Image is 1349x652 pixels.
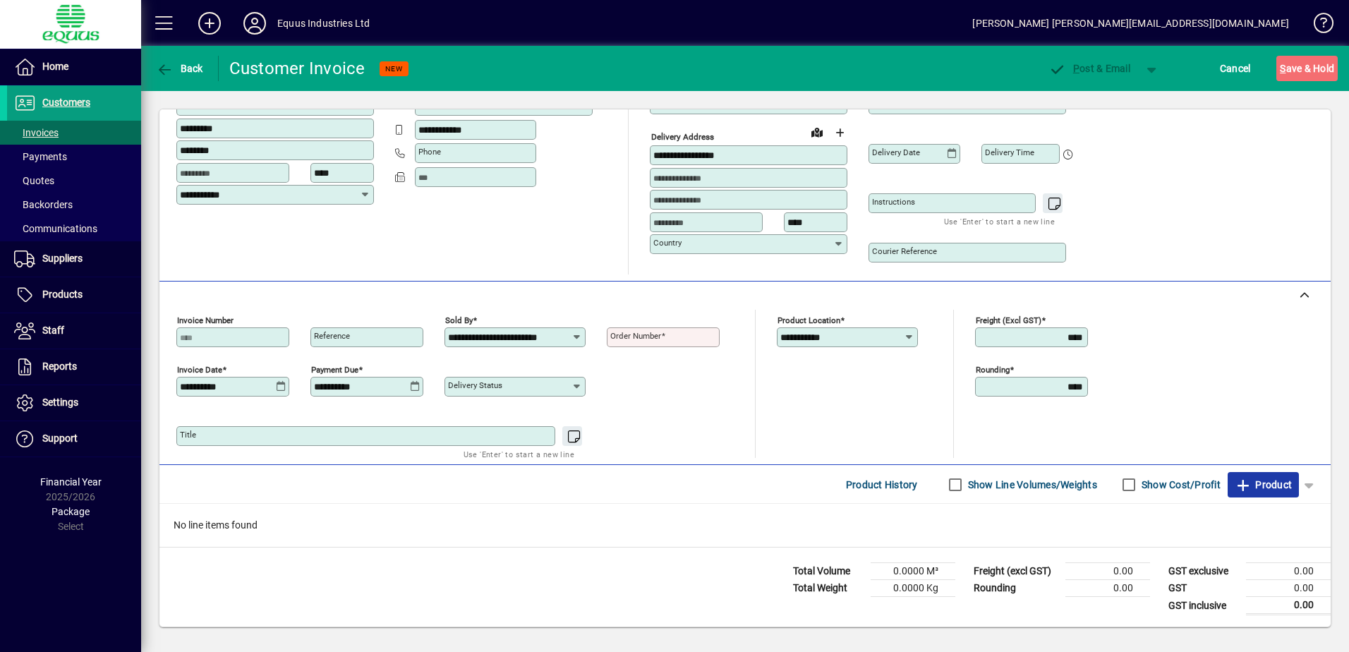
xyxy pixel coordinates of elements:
app-page-header-button: Back [141,56,219,81]
mat-label: Courier Reference [872,246,937,256]
a: Home [7,49,141,85]
label: Show Line Volumes/Weights [965,478,1097,492]
mat-label: Delivery time [985,147,1034,157]
button: Add [187,11,232,36]
span: Invoices [14,127,59,138]
mat-label: Title [180,430,196,440]
td: 0.00 [1246,597,1331,615]
span: Staff [42,325,64,336]
mat-label: Rounding [976,365,1010,375]
span: Product [1235,473,1292,496]
span: Products [42,289,83,300]
a: Reports [7,349,141,385]
a: Knowledge Base [1303,3,1331,49]
a: Backorders [7,193,141,217]
a: View on map [806,121,828,143]
mat-label: Invoice number [177,315,234,325]
span: S [1280,63,1286,74]
td: 0.00 [1065,580,1150,597]
span: Reports [42,361,77,372]
a: Staff [7,313,141,349]
span: Package [52,506,90,517]
td: 0.0000 Kg [871,580,955,597]
button: Post & Email [1041,56,1137,81]
button: Cancel [1216,56,1254,81]
span: Communications [14,223,97,234]
span: Product History [846,473,918,496]
button: Profile [232,11,277,36]
mat-hint: Use 'Enter' to start a new line [944,213,1055,229]
td: Total Volume [786,563,871,580]
mat-label: Invoice date [177,365,222,375]
span: ave & Hold [1280,57,1334,80]
a: Invoices [7,121,141,145]
span: NEW [385,64,403,73]
span: ost & Email [1048,63,1130,74]
a: Settings [7,385,141,421]
span: Payments [14,151,67,162]
td: Freight (excl GST) [967,563,1065,580]
button: Choose address [828,121,851,144]
a: Support [7,421,141,457]
div: Equus Industries Ltd [277,12,370,35]
div: No line items found [159,504,1331,547]
mat-label: Sold by [445,315,473,325]
span: Backorders [14,199,73,210]
mat-hint: Use 'Enter' to start a new line [464,446,574,462]
td: Total Weight [786,580,871,597]
button: Save & Hold [1276,56,1338,81]
span: Customers [42,97,90,108]
mat-label: Payment due [311,365,358,375]
a: Suppliers [7,241,141,277]
td: GST inclusive [1161,597,1246,615]
td: 0.0000 M³ [871,563,955,580]
div: [PERSON_NAME] [PERSON_NAME][EMAIL_ADDRESS][DOMAIN_NAME] [972,12,1289,35]
mat-label: Country [653,238,682,248]
a: Quotes [7,169,141,193]
mat-label: Product location [778,315,840,325]
button: Product [1228,472,1299,497]
td: GST exclusive [1161,563,1246,580]
span: Settings [42,397,78,408]
span: Quotes [14,175,54,186]
button: Back [152,56,207,81]
a: Payments [7,145,141,169]
mat-label: Delivery status [448,380,502,390]
span: Financial Year [40,476,102,488]
td: 0.00 [1246,580,1331,597]
span: Cancel [1220,57,1251,80]
mat-label: Delivery date [872,147,920,157]
td: Rounding [967,580,1065,597]
button: Product History [840,472,924,497]
mat-label: Order number [610,331,661,341]
mat-label: Instructions [872,197,915,207]
td: 0.00 [1246,563,1331,580]
span: Support [42,433,78,444]
a: Communications [7,217,141,241]
div: Customer Invoice [229,57,365,80]
mat-label: Reference [314,331,350,341]
mat-label: Phone [418,147,441,157]
label: Show Cost/Profit [1139,478,1221,492]
span: Back [156,63,203,74]
td: 0.00 [1065,563,1150,580]
span: P [1073,63,1079,74]
td: GST [1161,580,1246,597]
span: Suppliers [42,253,83,264]
span: Home [42,61,68,72]
mat-label: Freight (excl GST) [976,315,1041,325]
a: Products [7,277,141,313]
